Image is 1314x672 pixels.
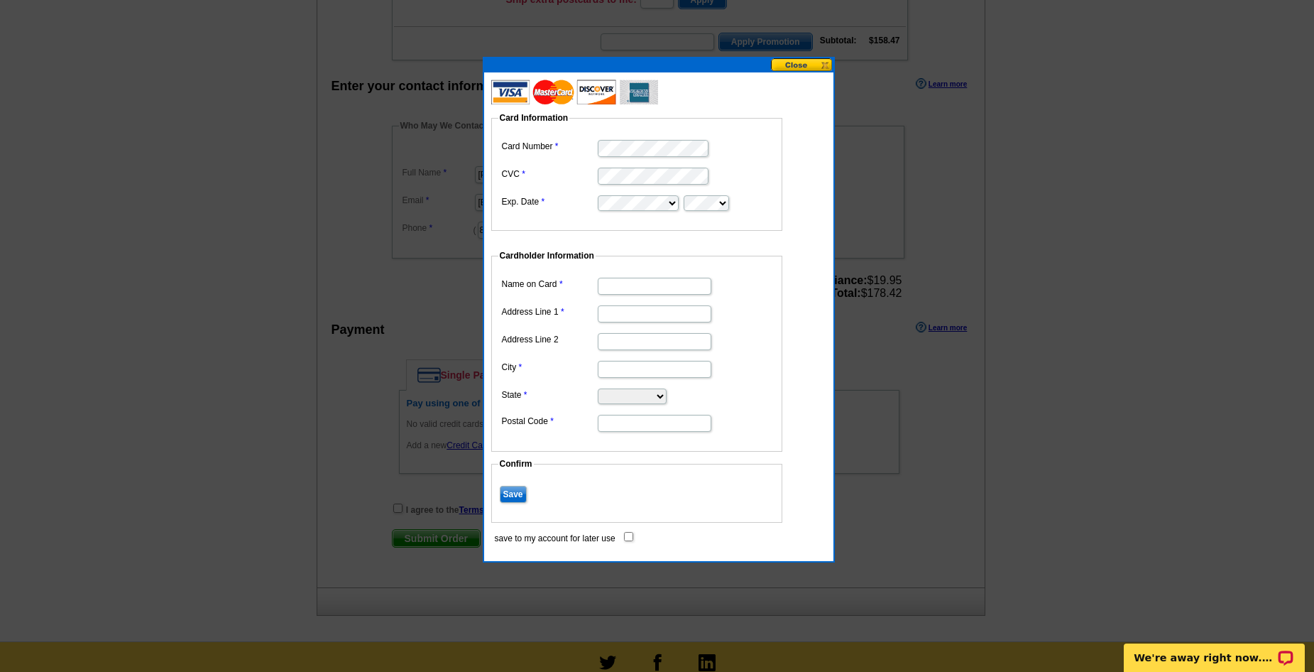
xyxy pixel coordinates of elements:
label: save to my account for later use [495,532,615,545]
legend: Cardholder Information [498,249,596,262]
label: State [502,389,596,401]
legend: Confirm [498,457,534,470]
label: Exp. Date [502,195,596,208]
legend: Card Information [498,112,570,124]
label: CVC [502,168,596,180]
label: Address Line 2 [502,333,596,346]
img: acceptedCards.gif [491,80,658,104]
label: Address Line 1 [502,305,596,318]
label: Card Number [502,140,596,153]
input: Save [500,486,527,503]
iframe: LiveChat chat widget [1115,627,1314,672]
label: City [502,361,596,374]
label: Postal Code [502,415,596,428]
label: Name on Card [502,278,596,291]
